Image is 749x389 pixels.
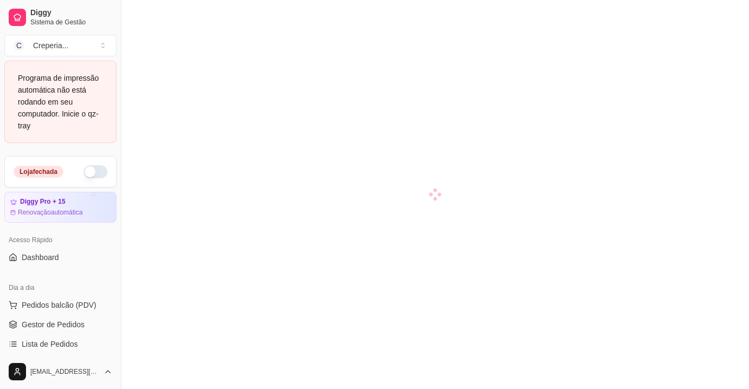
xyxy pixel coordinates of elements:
[22,319,85,330] span: Gestor de Pedidos
[22,339,78,349] span: Lista de Pedidos
[33,40,68,51] div: Creperia ...
[4,249,117,266] a: Dashboard
[4,192,117,223] a: Diggy Pro + 15Renovaçãoautomática
[30,367,99,376] span: [EMAIL_ADDRESS][DOMAIN_NAME]
[4,296,117,314] button: Pedidos balcão (PDV)
[22,300,96,310] span: Pedidos balcão (PDV)
[4,35,117,56] button: Select a team
[30,18,112,27] span: Sistema de Gestão
[83,165,107,178] button: Alterar Status
[14,166,63,178] div: Loja fechada
[4,279,117,296] div: Dia a dia
[14,40,24,51] span: C
[18,72,103,132] div: Programa de impressão automática não está rodando em seu computador. Inicie o qz-tray
[20,198,66,206] article: Diggy Pro + 15
[4,335,117,353] a: Lista de Pedidos
[4,231,117,249] div: Acesso Rápido
[30,8,112,18] span: Diggy
[18,208,82,217] article: Renovação automática
[4,4,117,30] a: DiggySistema de Gestão
[4,359,117,385] button: [EMAIL_ADDRESS][DOMAIN_NAME]
[22,252,59,263] span: Dashboard
[4,316,117,333] a: Gestor de Pedidos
